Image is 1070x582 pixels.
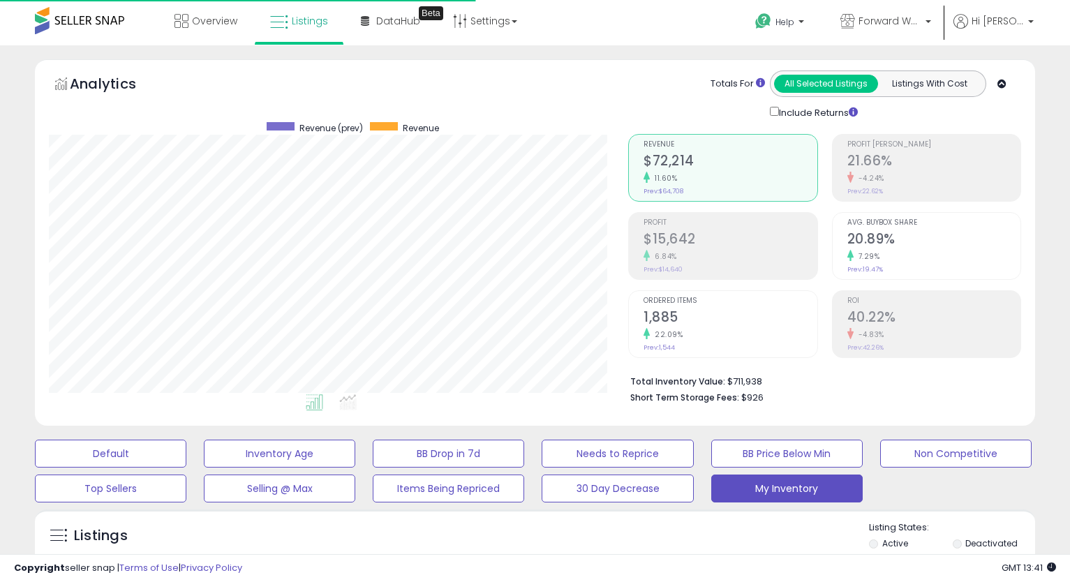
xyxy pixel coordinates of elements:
span: $926 [741,391,764,404]
small: Prev: 1,544 [644,343,675,352]
h2: $15,642 [644,231,817,250]
h2: 1,885 [644,309,817,328]
small: Prev: 42.26% [847,343,884,352]
h5: Analytics [70,74,163,97]
span: 2025-10-14 13:41 GMT [1002,561,1056,574]
div: Tooltip anchor [419,6,443,20]
span: Avg. Buybox Share [847,219,1020,227]
span: Profit [644,219,817,227]
span: Revenue [644,141,817,149]
button: Selling @ Max [204,475,355,502]
button: Non Competitive [880,440,1032,468]
a: Help [744,2,818,45]
i: Get Help [755,13,772,30]
div: Include Returns [759,104,875,120]
h5: Listings [74,526,128,546]
small: 11.60% [650,173,677,184]
h2: 40.22% [847,309,1020,328]
span: Profit [PERSON_NAME] [847,141,1020,149]
span: Revenue [403,122,439,134]
small: Prev: 19.47% [847,265,883,274]
small: Prev: 22.62% [847,187,883,195]
div: seller snap | | [14,562,242,575]
small: -4.83% [854,329,884,340]
small: Prev: $14,640 [644,265,683,274]
button: Items Being Repriced [373,475,524,502]
label: Deactivated [965,537,1018,549]
span: Help [775,16,794,28]
button: BB Price Below Min [711,440,863,468]
strong: Copyright [14,561,65,574]
small: 6.84% [650,251,677,262]
label: Active [882,537,908,549]
span: Hi [PERSON_NAME] [972,14,1024,28]
li: $711,938 [630,372,1011,389]
span: Ordered Items [644,297,817,305]
h2: 21.66% [847,153,1020,172]
button: Default [35,440,186,468]
span: DataHub [376,14,420,28]
span: Forward Wares [859,14,921,28]
button: Listings With Cost [877,75,981,93]
b: Short Term Storage Fees: [630,391,739,403]
small: 22.09% [650,329,683,340]
a: Privacy Policy [181,561,242,574]
button: Inventory Age [204,440,355,468]
span: Revenue (prev) [299,122,363,134]
button: Needs to Reprice [542,440,693,468]
div: Totals For [711,77,765,91]
button: 30 Day Decrease [542,475,693,502]
button: All Selected Listings [774,75,878,93]
b: Total Inventory Value: [630,375,725,387]
button: Top Sellers [35,475,186,502]
button: BB Drop in 7d [373,440,524,468]
small: -4.24% [854,173,884,184]
span: Overview [192,14,237,28]
p: Listing States: [869,521,1035,535]
small: Prev: $64,708 [644,187,683,195]
h2: $72,214 [644,153,817,172]
span: Listings [292,14,328,28]
button: My Inventory [711,475,863,502]
h2: 20.89% [847,231,1020,250]
a: Hi [PERSON_NAME] [953,14,1034,45]
a: Terms of Use [119,561,179,574]
small: 7.29% [854,251,880,262]
span: ROI [847,297,1020,305]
